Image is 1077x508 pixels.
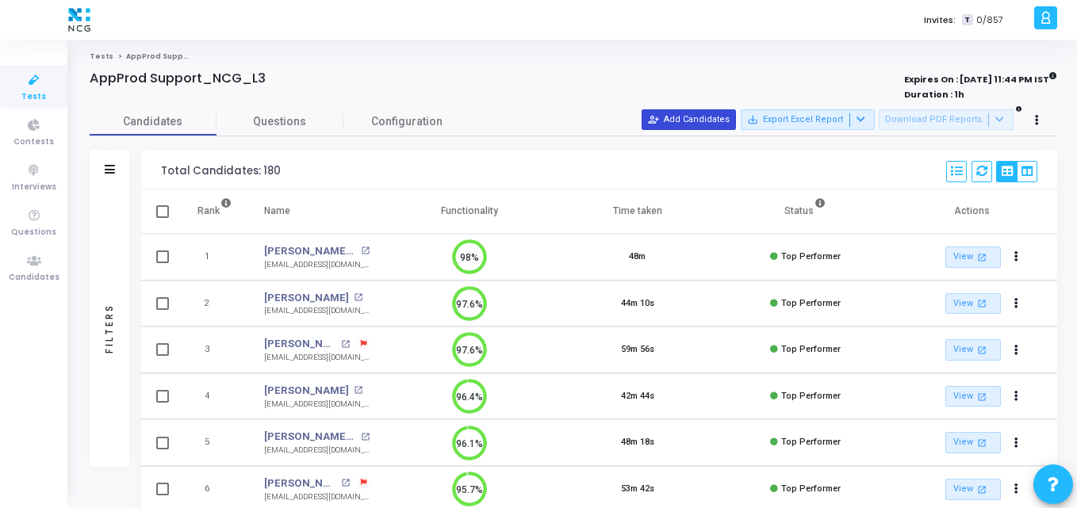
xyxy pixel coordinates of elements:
[90,52,1057,62] nav: breadcrumb
[264,259,370,271] div: [EMAIL_ADDRESS][DOMAIN_NAME]
[13,136,54,149] span: Contests
[354,293,362,302] mat-icon: open_in_new
[90,71,266,86] h4: AppProd Support_NCG_L3
[962,14,972,26] span: T
[945,246,1001,268] a: View
[264,202,290,220] div: Name
[12,181,56,194] span: Interviews
[217,113,343,130] span: Questions
[642,109,736,130] button: Add Candidates
[976,13,1003,27] span: 0/857
[975,343,989,357] mat-icon: open_in_new
[975,390,989,403] mat-icon: open_in_new
[629,250,646,264] div: 48m
[924,13,956,27] label: Invites:
[264,383,349,399] a: [PERSON_NAME]
[945,293,1001,315] a: View
[161,165,281,178] div: Total Candidates: 180
[102,241,117,415] div: Filters
[781,251,841,262] span: Top Performer
[722,189,890,234] th: Status
[341,340,350,349] mat-icon: open_in_new
[181,189,248,234] th: Rank
[945,386,1001,407] a: View
[975,436,989,449] mat-icon: open_in_new
[371,113,443,130] span: Configuration
[1006,246,1028,269] button: Actions
[90,113,217,130] span: Candidates
[781,344,841,354] span: Top Performer
[621,483,654,496] div: 53m 42s
[264,491,370,503] div: [EMAIL_ADDRESS][DOMAIN_NAME]
[361,246,370,255] mat-icon: open_in_new
[1006,339,1028,361] button: Actions
[621,436,654,449] div: 48m 18s
[781,391,841,401] span: Top Performer
[904,69,1057,86] strong: Expires On : [DATE] 11:44 PM IST
[264,305,370,317] div: [EMAIL_ADDRESS][DOMAIN_NAME]
[945,339,1001,361] a: View
[648,114,659,125] mat-icon: person_add_alt
[904,88,964,101] strong: Duration : 1h
[621,297,654,311] div: 44m 10s
[747,114,758,125] mat-icon: save_alt
[996,161,1037,182] div: View Options
[264,352,370,364] div: [EMAIL_ADDRESS][DOMAIN_NAME]
[64,4,94,36] img: logo
[9,271,59,285] span: Candidates
[621,390,654,403] div: 42m 44s
[1006,479,1028,501] button: Actions
[264,290,349,306] a: [PERSON_NAME]
[264,445,370,456] div: [EMAIL_ADDRESS][DOMAIN_NAME]
[781,437,841,447] span: Top Performer
[1006,385,1028,407] button: Actions
[21,90,46,104] span: Tests
[1006,292,1028,315] button: Actions
[354,386,362,395] mat-icon: open_in_new
[975,250,989,264] mat-icon: open_in_new
[341,479,350,487] mat-icon: open_in_new
[741,109,875,130] button: Export Excel Report
[879,109,1014,130] button: Download PDF Reports
[385,189,554,234] th: Functionality
[264,476,337,491] a: [PERSON_NAME]
[181,327,248,373] td: 3
[90,52,113,61] a: Tests
[889,189,1057,234] th: Actions
[1006,432,1028,454] button: Actions
[975,296,989,310] mat-icon: open_in_new
[181,373,248,420] td: 4
[621,343,654,357] div: 59m 56s
[264,429,357,445] a: [PERSON_NAME] [PERSON_NAME]
[613,202,662,220] div: Time taken
[11,226,56,239] span: Questions
[264,399,370,411] div: [EMAIL_ADDRESS][DOMAIN_NAME]
[181,281,248,327] td: 2
[781,298,841,308] span: Top Performer
[945,432,1001,453] a: View
[126,52,231,61] span: AppProd Support_NCG_L3
[181,234,248,281] td: 1
[975,483,989,496] mat-icon: open_in_new
[181,419,248,466] td: 5
[264,336,337,352] a: [PERSON_NAME] Sham Sirsulla
[361,433,370,441] mat-icon: open_in_new
[945,479,1001,500] a: View
[781,483,841,494] span: Top Performer
[264,243,357,259] a: [PERSON_NAME] [PERSON_NAME]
